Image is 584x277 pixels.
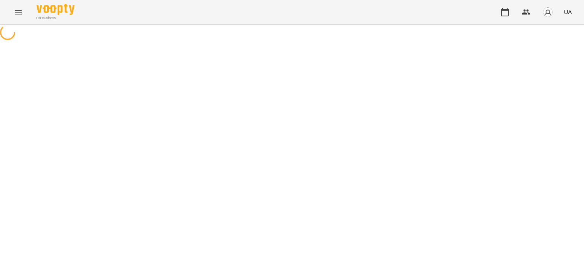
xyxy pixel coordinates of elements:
span: For Business [36,16,75,21]
span: UA [564,8,572,16]
button: UA [561,5,575,19]
button: Menu [9,3,27,21]
img: avatar_s.png [543,7,553,18]
img: Voopty Logo [36,4,75,15]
